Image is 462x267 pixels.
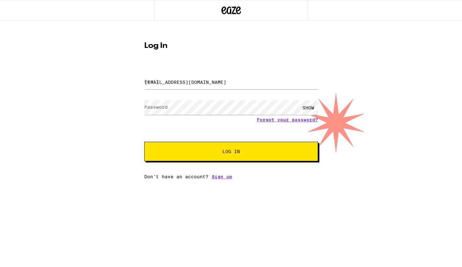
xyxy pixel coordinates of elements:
[144,105,168,110] label: Password
[144,75,318,89] input: Email
[144,42,318,50] h1: Log In
[299,100,318,115] div: SHOW
[144,174,318,179] div: Don't have an account?
[222,149,240,154] span: Log In
[144,79,159,84] label: Email
[212,174,232,179] a: Sign up
[257,117,318,122] a: Forgot your password?
[144,142,318,161] button: Log In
